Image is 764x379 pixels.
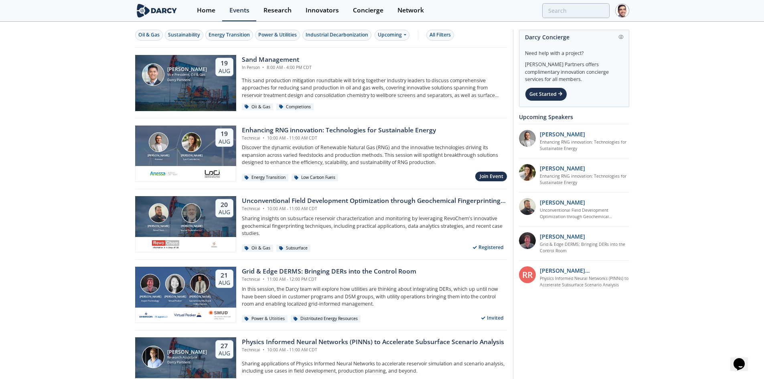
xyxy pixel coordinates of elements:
[219,201,230,209] div: 20
[242,77,507,99] p: This sand production mitigation roundtable will bring together industry leaders to discuss compre...
[242,144,507,166] p: Discover the dynamic evolution of Renewable Natural Gas (RNG) and the innovative technologies dri...
[540,130,585,138] p: [PERSON_NAME]
[167,67,207,72] div: [PERSON_NAME]
[135,30,163,41] button: Oil & Gas
[146,229,171,232] div: RevoChem
[163,299,188,302] div: Virtual Peaker
[619,35,623,39] img: information.svg
[219,350,230,357] div: Aug
[525,57,623,83] div: [PERSON_NAME] Partners offers complimentary innovation concierge services for all members.
[190,274,210,294] img: Yevgeniy Postnov
[146,158,171,161] div: Anessa
[167,360,207,365] div: Darcy Partners
[306,31,368,39] div: Industrial Decarbonization
[242,315,288,322] div: Power & Utilities
[135,126,507,182] a: Amir Akbari [PERSON_NAME] Anessa Nicole Neff [PERSON_NAME] Loci Controls Inc. 19 Aug Enhancing RN...
[306,7,339,14] div: Innovators
[375,30,409,41] div: Upcoming
[469,243,507,253] div: Registered
[242,135,436,142] div: Technical 10:00 AM - 11:00 AM CDT
[261,276,266,282] span: •
[261,65,265,70] span: •
[174,310,202,320] img: virtual-peaker.com.png
[261,135,266,141] span: •
[188,295,213,299] div: [PERSON_NAME]
[478,313,507,323] div: Invited
[242,286,507,308] p: In this session, the Darcy team will explore how utilities are thinking about integrating DERs, w...
[540,173,629,186] a: Enhancing RNG innovation: Technologies for Sustainable Energy
[219,279,230,286] div: Aug
[540,198,585,207] p: [PERSON_NAME]
[276,103,314,111] div: Completions
[229,7,249,14] div: Events
[146,154,171,158] div: [PERSON_NAME]
[205,30,253,41] button: Energy Transition
[480,173,503,180] div: Join Event
[730,347,756,371] iframe: chat widget
[182,203,201,223] img: John Sinclair
[255,30,300,41] button: Power & Utilities
[219,67,230,75] div: Aug
[519,198,536,215] img: 2k2ez1SvSiOh3gKHmcgF
[302,30,371,41] button: Industrial Decarbonization
[540,276,629,288] a: Physics Informed Neural Networks (PINNs) to Accelerate Subsurface Scenario Analysis
[140,310,168,320] img: cb84fb6c-3603-43a1-87e3-48fd23fb317a
[242,276,416,283] div: Technical 11:00 AM - 12:00 PM CDT
[475,171,507,182] button: Join Event
[242,126,436,135] div: Enhancing RNG innovation: Technologies for Sustainable Energy
[291,315,361,322] div: Distributed Energy Resources
[219,138,230,145] div: Aug
[179,229,204,232] div: Sinclair Exploration LLC
[135,196,507,252] a: Bob Aylsworth [PERSON_NAME] RevoChem John Sinclair [PERSON_NAME] Sinclair Exploration LLC 20 Aug ...
[242,245,274,252] div: Oil & Gas
[430,31,451,39] div: All Filters
[242,103,274,111] div: Oil & Gas
[138,299,163,302] div: Aspen Technology
[397,7,424,14] div: Network
[519,232,536,249] img: accc9a8e-a9c1-4d58-ae37-132228efcf55
[242,337,504,347] div: Physics Informed Neural Networks (PINNs) to Accelerate Subsurface Scenario Analysis
[540,241,629,254] a: Grid & Edge DERMS: Bringing DERs into the Control Room
[292,174,338,181] div: Low Carbon Fuels
[525,30,623,44] div: Darcy Concierge
[219,272,230,280] div: 21
[242,174,289,181] div: Energy Transition
[540,164,585,172] p: [PERSON_NAME]
[168,31,200,39] div: Sustainability
[242,360,507,375] p: Sharing applications of Physics Informed Neural Networks to accelerate reservoir simulation and s...
[242,267,416,276] div: Grid & Edge DERMS: Bringing DERs into the Control Room
[542,3,610,18] input: Advanced Search
[525,87,567,101] div: Get Started
[142,63,164,86] img: Ron Sasaki
[219,209,230,216] div: Aug
[261,206,266,211] span: •
[540,266,629,275] p: [PERSON_NAME] [PERSON_NAME]
[219,342,230,350] div: 27
[519,164,536,181] img: 737ad19b-6c50-4cdf-92c7-29f5966a019e
[263,7,292,14] div: Research
[167,349,207,355] div: [PERSON_NAME]
[146,224,171,229] div: [PERSON_NAME]
[519,110,629,124] div: Upcoming Speakers
[135,55,507,111] a: Ron Sasaki [PERSON_NAME] Vice President, Oil & Gas Darcy Partners 19 Aug Sand Management In Perso...
[135,267,507,323] a: Jonathan Curtis [PERSON_NAME] Aspen Technology Brenda Chew [PERSON_NAME] Virtual Peaker Yevgeniy ...
[261,347,266,353] span: •
[149,203,168,223] img: Bob Aylsworth
[276,245,311,252] div: Subsurface
[219,130,230,138] div: 19
[208,310,231,320] img: Smud.org.png
[525,44,623,57] div: Need help with a project?
[179,224,204,229] div: [PERSON_NAME]
[138,295,163,299] div: [PERSON_NAME]
[149,132,168,152] img: Amir Akbari
[179,154,204,158] div: [PERSON_NAME]
[540,232,585,241] p: [PERSON_NAME]
[142,346,164,368] img: Juan Mayol
[258,31,297,39] div: Power & Utilities
[426,30,454,41] button: All Filters
[209,240,219,249] img: ovintiv.com.png
[140,274,160,294] img: Jonathan Curtis
[209,31,250,39] div: Energy Transition
[519,266,536,283] div: RR
[242,65,312,71] div: In Person 8:00 AM - 4:00 PM CDT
